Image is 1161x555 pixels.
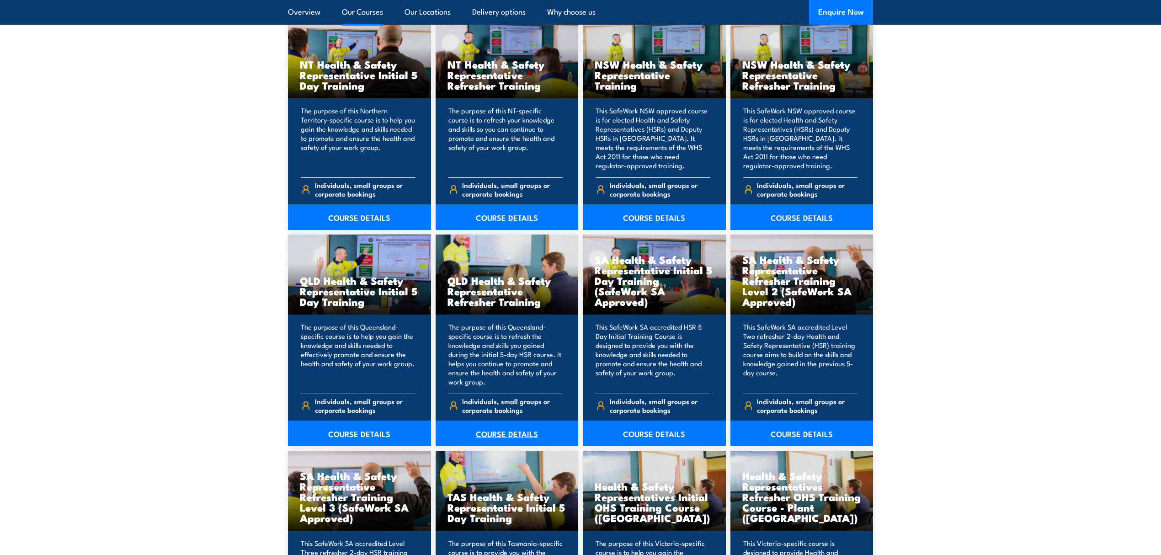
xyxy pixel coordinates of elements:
h3: SA Health & Safety Representative Refresher Training Level 2 (SafeWork SA Approved) [742,254,862,307]
span: Individuals, small groups or corporate bookings [462,397,563,414]
span: Individuals, small groups or corporate bookings [757,181,857,198]
a: COURSE DETAILS [583,204,726,230]
a: COURSE DETAILS [288,204,431,230]
span: Individuals, small groups or corporate bookings [462,181,563,198]
a: COURSE DETAILS [583,421,726,446]
span: Individuals, small groups or corporate bookings [610,397,710,414]
p: This SafeWork SA accredited Level Two refresher 2-day Health and Safety Representative (HSR) trai... [743,322,858,386]
p: The purpose of this Queensland-specific course is to help you gain the knowledge and skills neede... [301,322,415,386]
span: Individuals, small groups or corporate bookings [610,181,710,198]
h3: QLD Health & Safety Representative Initial 5 Day Training [300,275,419,307]
span: Individuals, small groups or corporate bookings [315,181,415,198]
p: The purpose of this Queensland-specific course is to refresh the knowledge and skills you gained ... [448,322,563,386]
h3: SA Health & Safety Representative Initial 5 Day Training (SafeWork SA Approved) [595,254,714,307]
h3: NSW Health & Safety Representative Training [595,59,714,91]
p: The purpose of this Northern Territory-specific course is to help you gain the knowledge and skil... [301,106,415,170]
a: COURSE DETAILS [730,204,873,230]
h3: SA Health & Safety Representative Refresher Training Level 3 (SafeWork SA Approved) [300,470,419,523]
a: COURSE DETAILS [288,421,431,446]
a: COURSE DETAILS [436,204,579,230]
a: COURSE DETAILS [730,421,873,446]
a: COURSE DETAILS [436,421,579,446]
p: This SafeWork SA accredited HSR 5 Day Initial Training Course is designed to provide you with the... [596,322,710,386]
h3: NT Health & Safety Representative Refresher Training [447,59,567,91]
h3: NT Health & Safety Representative Initial 5 Day Training [300,59,419,91]
h3: NSW Health & Safety Representative Refresher Training [742,59,862,91]
span: Individuals, small groups or corporate bookings [757,397,857,414]
h3: Health & Safety Representatives Initial OHS Training Course ([GEOGRAPHIC_DATA]) [595,481,714,523]
p: The purpose of this NT-specific course is to refresh your knowledge and skills so you can continu... [448,106,563,170]
p: This SafeWork NSW approved course is for elected Health and Safety Representatives (HSRs) and Dep... [743,106,858,170]
h3: TAS Health & Safety Representative Initial 5 Day Training [447,491,567,523]
p: This SafeWork NSW approved course is for elected Health and Safety Representatives (HSRs) and Dep... [596,106,710,170]
span: Individuals, small groups or corporate bookings [315,397,415,414]
h3: Health & Safety Representatives Refresher OHS Training Course - Plant ([GEOGRAPHIC_DATA]) [742,470,862,523]
h3: QLD Health & Safety Representative Refresher Training [447,275,567,307]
